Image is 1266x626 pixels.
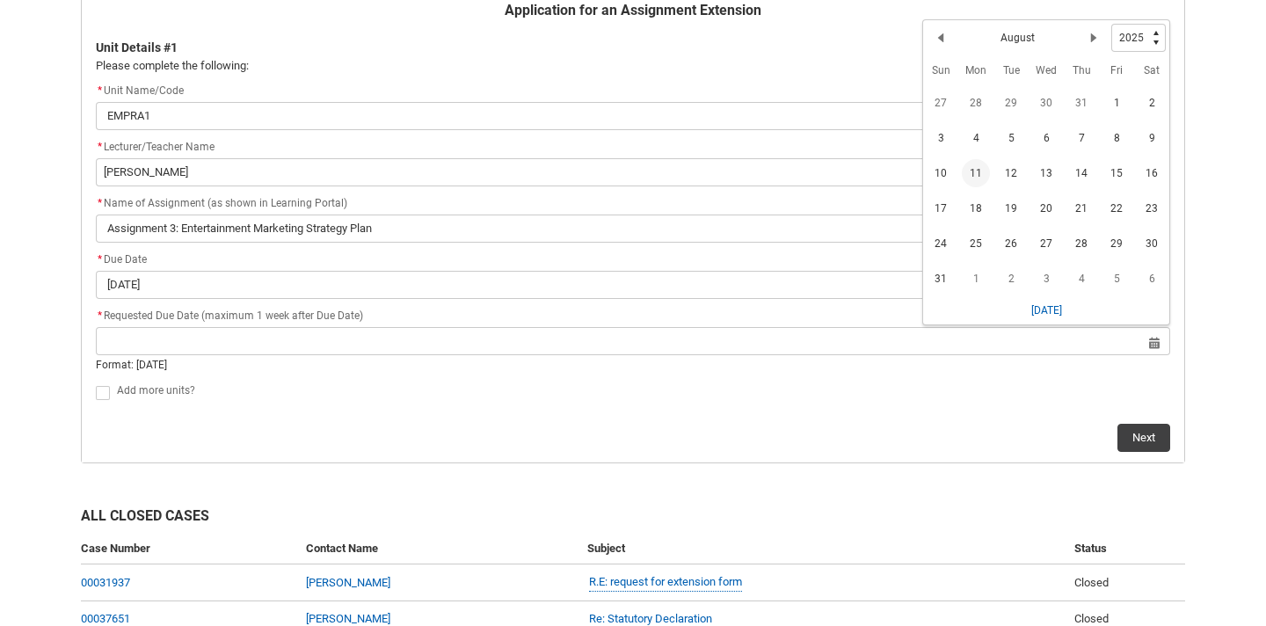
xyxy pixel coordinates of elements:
[1102,229,1131,258] span: 29
[1138,229,1166,258] span: 30
[962,89,990,117] span: 28
[923,226,958,261] td: 2025-08-24
[1134,120,1169,156] td: 2025-08-09
[927,265,955,293] span: 31
[1029,226,1064,261] td: 2025-08-27
[96,40,178,55] b: Unit Details #1
[1134,191,1169,226] td: 2025-08-23
[993,120,1029,156] td: 2025-08-05
[1032,124,1060,152] span: 6
[993,226,1029,261] td: 2025-08-26
[1032,89,1060,117] span: 30
[117,384,195,397] span: Add more units?
[962,229,990,258] span: 25
[923,120,958,156] td: 2025-08-03
[1032,229,1060,258] span: 27
[1134,85,1169,120] td: 2025-08-02
[997,265,1025,293] span: 2
[927,159,955,187] span: 10
[1102,124,1131,152] span: 8
[98,197,102,209] abbr: required
[1074,576,1109,589] span: Closed
[1029,261,1064,296] td: 2025-09-03
[993,156,1029,191] td: 2025-08-12
[96,84,184,97] span: Unit Name/Code
[1074,612,1109,625] span: Closed
[589,573,742,592] a: R.E: request for extension form
[993,191,1029,226] td: 2025-08-19
[1029,191,1064,226] td: 2025-08-20
[927,124,955,152] span: 3
[958,191,993,226] td: 2025-08-18
[1099,85,1134,120] td: 2025-08-01
[965,64,986,76] abbr: Monday
[1073,64,1091,76] abbr: Thursday
[81,533,299,565] th: Case Number
[962,265,990,293] span: 1
[958,226,993,261] td: 2025-08-25
[1067,89,1095,117] span: 31
[927,24,955,52] button: Previous Month
[96,309,363,322] span: Requested Due Date (maximum 1 week after Due Date)
[1102,159,1131,187] span: 15
[1067,124,1095,152] span: 7
[299,533,580,565] th: Contact Name
[1080,24,1108,52] button: Next Month
[997,124,1025,152] span: 5
[958,120,993,156] td: 2025-08-04
[927,194,955,222] span: 17
[1003,64,1020,76] abbr: Tuesday
[1032,265,1060,293] span: 3
[1000,30,1035,46] h2: August
[96,197,347,209] span: Name of Assignment (as shown in Learning Portal)
[1030,296,1063,324] button: [DATE]
[962,194,990,222] span: 18
[1029,156,1064,191] td: 2025-08-13
[98,309,102,322] abbr: required
[96,253,147,266] span: Due Date
[1064,261,1099,296] td: 2025-09-04
[1064,191,1099,226] td: 2025-08-21
[81,576,130,589] a: 00031937
[1067,265,1095,293] span: 4
[1064,85,1099,120] td: 2025-07-31
[306,576,390,589] a: [PERSON_NAME]
[1029,85,1064,120] td: 2025-07-30
[1036,64,1057,76] abbr: Wednesday
[932,64,950,76] abbr: Sunday
[1138,159,1166,187] span: 16
[1134,226,1169,261] td: 2025-08-30
[1067,194,1095,222] span: 21
[958,261,993,296] td: 2025-09-01
[1064,226,1099,261] td: 2025-08-28
[505,2,761,18] b: Application for an Assignment Extension
[1102,89,1131,117] span: 1
[922,19,1170,325] div: Date picker: August
[1138,89,1166,117] span: 2
[923,191,958,226] td: 2025-08-17
[1110,64,1123,76] abbr: Friday
[1099,226,1134,261] td: 2025-08-29
[1117,424,1170,452] button: Next
[993,85,1029,120] td: 2025-07-29
[1064,156,1099,191] td: 2025-08-14
[997,194,1025,222] span: 19
[1138,124,1166,152] span: 9
[580,533,1067,565] th: Subject
[1134,156,1169,191] td: 2025-08-16
[923,156,958,191] td: 2025-08-10
[306,612,390,625] a: [PERSON_NAME]
[98,141,102,153] abbr: required
[1099,261,1134,296] td: 2025-09-05
[1032,159,1060,187] span: 13
[958,156,993,191] td: 2025-08-11
[997,159,1025,187] span: 12
[81,612,130,625] a: 00037651
[962,159,990,187] span: 11
[1029,120,1064,156] td: 2025-08-06
[1067,159,1095,187] span: 14
[1138,194,1166,222] span: 23
[1099,120,1134,156] td: 2025-08-08
[923,85,958,120] td: 2025-07-27
[1064,120,1099,156] td: 2025-08-07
